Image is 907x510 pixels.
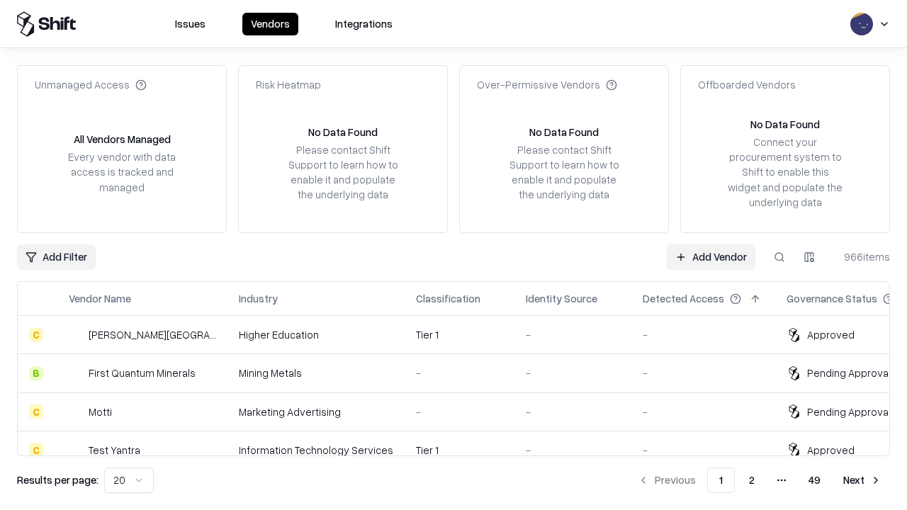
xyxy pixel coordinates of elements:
[643,365,764,380] div: -
[707,467,735,493] button: 1
[239,365,393,380] div: Mining Metals
[833,249,890,264] div: 966 items
[667,244,755,270] a: Add Vendor
[74,132,171,147] div: All Vendors Managed
[416,443,503,458] div: Tier 1
[807,404,891,419] div: Pending Approval
[69,443,83,457] img: Test Yantra
[327,13,401,35] button: Integrations
[698,77,796,92] div: Offboarded Vendors
[807,365,891,380] div: Pending Approval
[239,443,393,458] div: Information Technology Services
[629,467,890,493] nav: pagination
[526,404,620,419] div: -
[416,365,503,380] div: -
[239,291,278,306] div: Industry
[529,125,599,140] div: No Data Found
[89,404,112,419] div: Motti
[256,77,321,92] div: Risk Heatmap
[526,291,597,306] div: Identity Source
[69,291,131,306] div: Vendor Name
[63,149,181,194] div: Every vendor with data access is tracked and managed
[17,472,98,487] p: Results per page:
[29,328,43,342] div: C
[477,77,617,92] div: Over-Permissive Vendors
[69,328,83,342] img: Reichman University
[89,443,140,458] div: Test Yantra
[29,404,43,419] div: C
[738,467,766,493] button: 2
[29,443,43,457] div: C
[69,404,83,419] img: Motti
[726,135,844,210] div: Connect your procurement system to Shift to enable this widget and populate the underlying data
[807,443,855,458] div: Approved
[242,13,298,35] button: Vendors
[643,327,764,342] div: -
[643,291,724,306] div: Detected Access
[416,291,480,306] div: Classification
[239,404,393,419] div: Marketing Advertising
[526,327,620,342] div: -
[526,443,620,458] div: -
[29,366,43,380] div: B
[526,365,620,380] div: -
[308,125,378,140] div: No Data Found
[505,142,623,203] div: Please contact Shift Support to learn how to enable it and populate the underlying data
[807,327,855,342] div: Approved
[416,404,503,419] div: -
[284,142,402,203] div: Please contact Shift Support to learn how to enable it and populate the underlying data
[89,327,216,342] div: [PERSON_NAME][GEOGRAPHIC_DATA]
[750,117,820,132] div: No Data Found
[416,327,503,342] div: Tier 1
[835,467,890,493] button: Next
[643,404,764,419] div: -
[35,77,147,92] div: Unmanaged Access
[89,365,196,380] div: First Quantum Minerals
[17,244,96,270] button: Add Filter
[797,467,832,493] button: 49
[167,13,214,35] button: Issues
[239,327,393,342] div: Higher Education
[643,443,764,458] div: -
[69,366,83,380] img: First Quantum Minerals
[787,291,877,306] div: Governance Status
